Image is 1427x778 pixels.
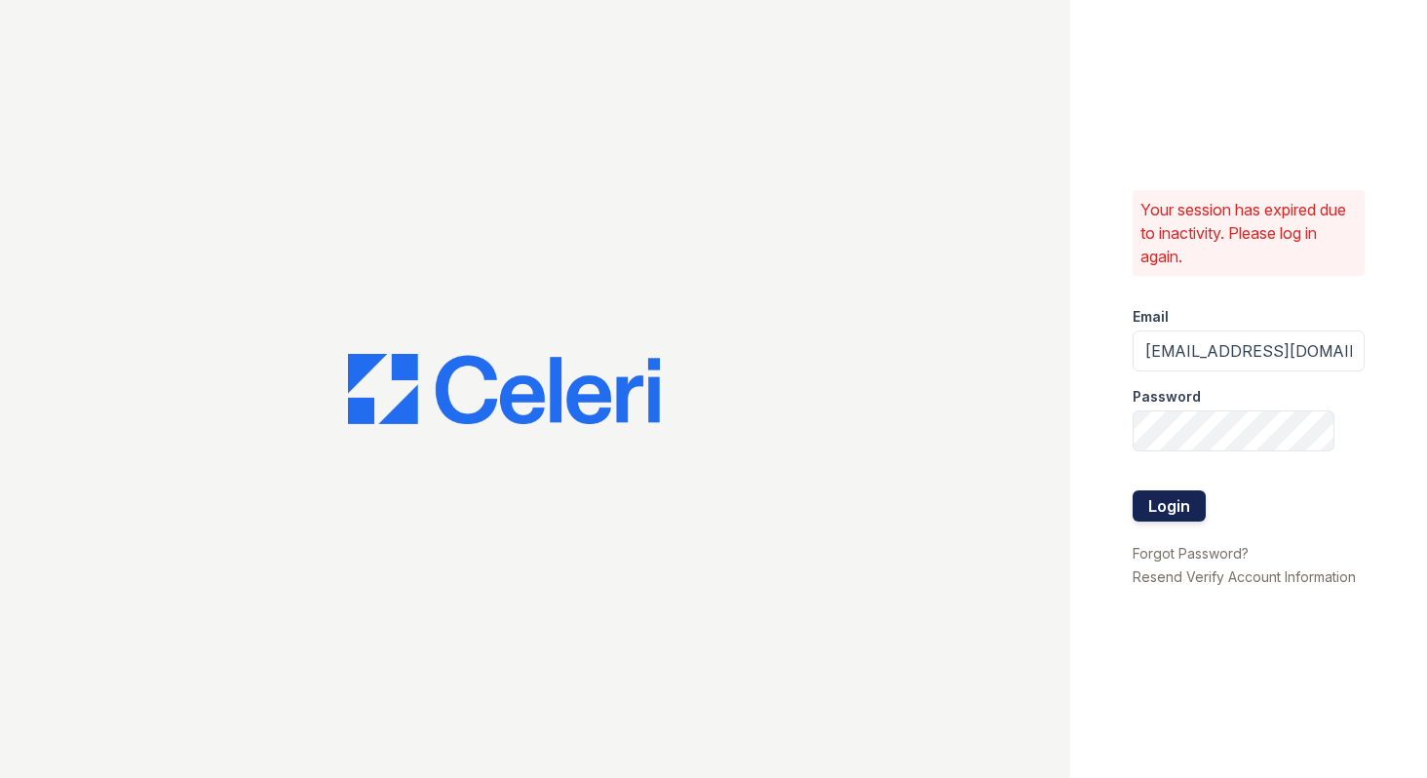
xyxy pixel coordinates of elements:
[1140,198,1357,268] p: Your session has expired due to inactivity. Please log in again.
[1133,545,1249,562] a: Forgot Password?
[1133,568,1356,585] a: Resend Verify Account Information
[1133,307,1169,327] label: Email
[1133,490,1206,522] button: Login
[348,354,660,424] img: CE_Logo_Blue-a8612792a0a2168367f1c8372b55b34899dd931a85d93a1a3d3e32e68fde9ad4.png
[1133,387,1201,407] label: Password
